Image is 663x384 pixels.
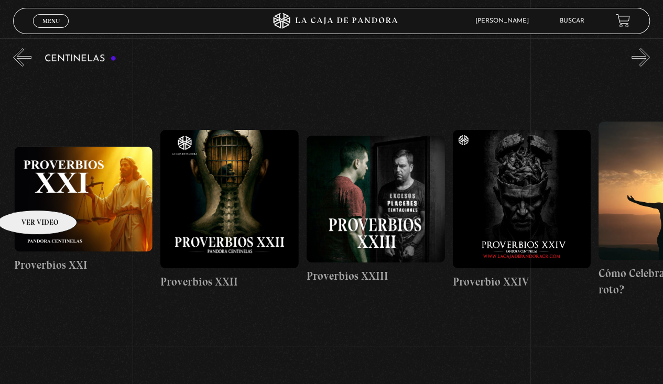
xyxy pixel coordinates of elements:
[632,48,650,67] button: Next
[15,257,153,273] h4: Proverbios XXI
[160,74,299,345] a: Proverbios XXII
[13,48,31,67] button: Previous
[45,54,116,64] h3: Centinelas
[160,273,299,290] h4: Proverbios XXII
[15,74,153,345] a: Proverbios XXI
[560,18,584,24] a: Buscar
[307,268,445,284] h4: Proverbios XXIII
[470,18,539,24] span: [PERSON_NAME]
[616,14,630,28] a: View your shopping cart
[453,273,591,290] h4: Proverbio XXIV
[307,74,445,345] a: Proverbios XXIII
[453,74,591,345] a: Proverbio XXIV
[42,18,60,24] span: Menu
[39,26,63,34] span: Cerrar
